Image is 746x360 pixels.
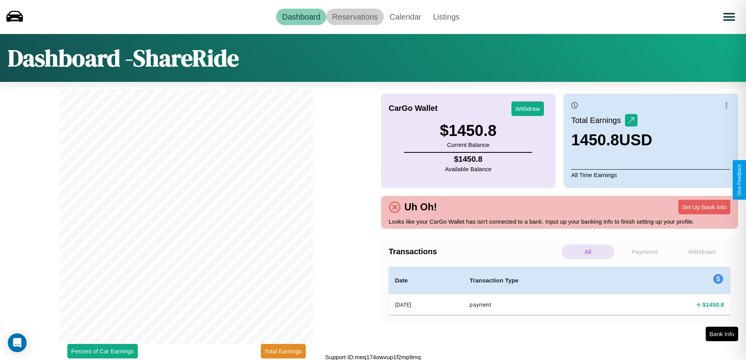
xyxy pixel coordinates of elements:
[718,6,740,28] button: Open menu
[276,9,326,25] a: Dashboard
[678,200,730,214] button: Set Up Bank Info
[571,113,625,127] p: Total Earnings
[427,9,466,25] a: Listings
[571,131,652,149] h3: 1450.8 USD
[8,42,239,74] h1: Dashboard - ShareRide
[389,216,731,227] p: Looks like your CarGo Wallet has isn't connected to a bank. Input up your banking info to finish ...
[706,327,738,341] button: Bank Info
[463,294,622,315] th: payment
[384,9,427,25] a: Calendar
[401,201,441,213] h4: Uh Oh!
[737,164,742,196] div: Give Feedback
[445,155,491,164] h4: $ 1450.8
[389,247,560,256] h4: Transactions
[440,122,497,139] h3: $ 1450.8
[261,344,306,358] button: Total Earnings
[440,139,497,150] p: Current Balance
[8,333,27,352] div: Open Intercom Messenger
[445,164,491,174] p: Available Balance
[470,276,616,285] h4: Transaction Type
[703,300,724,309] h4: $ 1450.8
[389,104,438,113] h4: CarGo Wallet
[326,9,384,25] a: Reservations
[618,244,671,259] p: Payments
[562,244,614,259] p: All
[511,101,544,116] button: Withdraw
[389,267,731,315] table: simple table
[67,344,138,358] button: Percent of Car Earnings
[571,169,730,180] p: All Time Earnings
[395,276,457,285] h4: Date
[676,244,728,259] p: Withdraws
[389,294,464,315] th: [DATE]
